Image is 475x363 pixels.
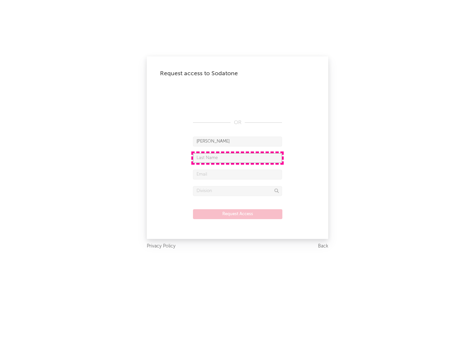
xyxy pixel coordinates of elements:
div: Request access to Sodatone [160,70,315,78]
a: Privacy Policy [147,242,175,250]
input: First Name [193,137,282,147]
input: Last Name [193,153,282,163]
a: Back [318,242,328,250]
div: OR [193,119,282,127]
button: Request Access [193,209,282,219]
input: Email [193,170,282,180]
input: Division [193,186,282,196]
